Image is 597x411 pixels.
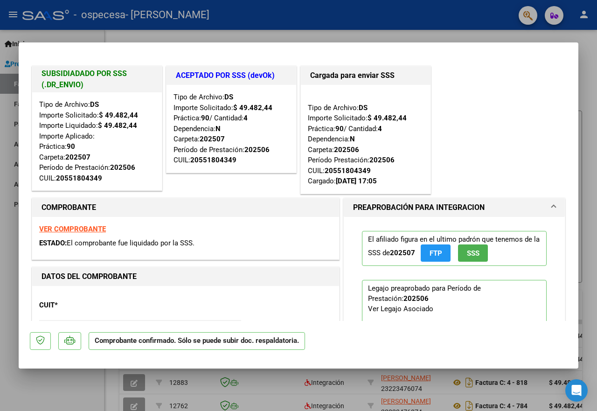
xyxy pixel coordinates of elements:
[350,135,355,143] strong: N
[378,125,382,133] strong: 4
[335,125,344,133] strong: 90
[42,272,137,281] strong: DATOS DEL COMPROBANTE
[359,104,368,112] strong: DS
[344,217,565,401] div: PREAPROBACIÓN PARA INTEGRACION
[42,203,96,212] strong: COMPROBANTE
[403,294,429,303] strong: 202506
[458,244,488,262] button: SSS
[39,239,67,247] span: ESTADO:
[362,280,547,380] p: Legajo preaprobado para Período de Prestación:
[244,146,270,154] strong: 202506
[89,332,305,350] p: Comprobante confirmado. Sólo se puede subir doc. respaldatoria.
[90,100,99,109] strong: DS
[42,68,153,91] h1: SUBSIDIADADO POR SSS (.DR_ENVIO)
[565,379,588,402] div: Open Intercom Messenger
[65,153,90,161] strong: 202507
[56,173,102,184] div: 20551804349
[325,166,371,176] div: 20551804349
[336,177,377,185] strong: [DATE] 17:05
[467,249,479,258] span: SSS
[243,114,248,122] strong: 4
[310,70,421,81] h1: Cargada para enviar SSS
[390,249,415,257] strong: 202507
[362,231,547,266] p: El afiliado figura en el ultimo padrón que tenemos de la SSS de
[67,142,75,151] strong: 90
[39,225,106,233] a: VER COMPROBANTE
[190,155,236,166] div: 20551804349
[368,114,407,122] strong: $ 49.482,44
[224,93,233,101] strong: DS
[201,114,209,122] strong: 90
[98,121,137,130] strong: $ 49.482,44
[421,244,451,262] button: FTP
[110,163,135,172] strong: 202506
[369,156,395,164] strong: 202506
[334,146,359,154] strong: 202506
[430,249,442,258] span: FTP
[39,300,127,311] p: CUIT
[215,125,221,133] strong: N
[67,239,194,247] span: El comprobante fue liquidado por la SSS.
[353,202,485,213] h1: PREAPROBACIÓN PARA INTEGRACION
[99,111,138,119] strong: $ 49.482,44
[174,92,289,166] div: Tipo de Archivo: Importe Solicitado: Práctica: / Cantidad: Dependencia: Carpeta: Período de Prest...
[39,99,155,183] div: Tipo de Archivo: Importe Solicitado: Importe Liquidado: Importe Aplicado: Práctica: Carpeta: Perí...
[200,135,225,143] strong: 202507
[176,70,287,81] h1: ACEPTADO POR SSS (devOk)
[344,198,565,217] mat-expansion-panel-header: PREAPROBACIÓN PARA INTEGRACION
[233,104,272,112] strong: $ 49.482,44
[368,304,433,314] div: Ver Legajo Asociado
[308,92,423,187] div: Tipo de Archivo: Importe Solicitado: Práctica: / Cantidad: Dependencia: Carpeta: Período Prestaci...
